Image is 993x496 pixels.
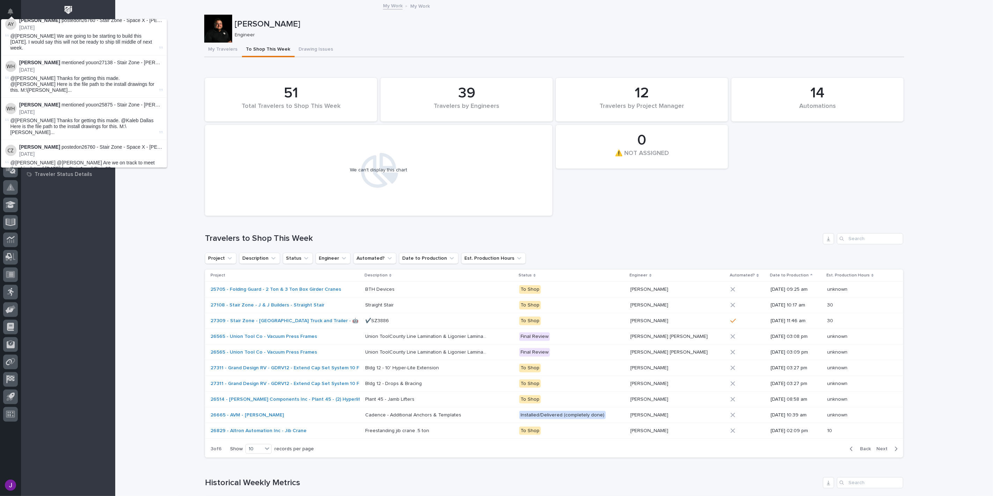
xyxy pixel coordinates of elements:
tr: 27311 - Grand Design RV - GDRV12 - Extend Cap Set System 10 Feet Bldg 12 - 10' Hyper-Lite Extensi... [205,360,903,376]
a: 26760 - Stair Zone - Space X - [PERSON_NAME] [82,144,190,150]
a: 26565 - Union Tool Co - Vacuum Press Frames [211,334,317,340]
p: [PERSON_NAME] [631,317,670,324]
p: [DATE] 03:27 pm [771,365,822,371]
img: Wynne Hochstetler [5,61,16,72]
p: My Work [410,2,430,9]
button: Automated? [353,253,396,264]
p: Automated? [730,272,755,279]
img: Adam Yutzy [5,18,16,30]
button: users-avatar [3,478,18,493]
tr: 26565 - Union Tool Co - Vacuum Press Frames Union ToolCounty Line Lamination & Ligonier Laminatio... [205,345,903,360]
div: Total Travelers to Shop This Week [217,103,365,117]
tr: 26565 - Union Tool Co - Vacuum Press Frames Union ToolCounty Line Lamination & Ligonier Laminatio... [205,329,903,345]
p: [PERSON_NAME] [PERSON_NAME] [631,348,709,355]
div: We can't display this chart [350,167,407,173]
p: unknown [827,348,849,355]
a: 27138 - Stair Zone - [PERSON_NAME] Construction & Remodeling - [GEOGRAPHIC_DATA] [99,60,300,65]
div: Travelers by Engineers [392,103,541,117]
input: Search [837,233,903,244]
p: unknown [827,395,849,402]
a: 27108 - Stair Zone - J & J Builders - Straight Stair [211,302,324,308]
div: Travelers by Project Manager [568,103,716,117]
span: @[PERSON_NAME] We are going to be starting to build this [DATE]. I would say this will not be rea... [10,33,152,51]
p: [DATE] 11:46 am [771,318,822,324]
div: To Shop [519,364,541,372]
p: [DATE] 10:39 am [771,412,822,418]
p: [PERSON_NAME] [631,285,670,293]
h1: Travelers to Shop This Week [205,234,820,244]
p: unknown [827,364,849,371]
div: 10 [246,445,263,453]
button: Project [205,253,236,264]
div: Final Review [519,332,550,341]
a: 26829 - Altron Automation Inc - Jib Crane [211,428,307,434]
p: mentioned you on : [19,102,163,108]
p: [PERSON_NAME] [PERSON_NAME] [631,332,709,340]
p: Union ToolCounty Line Lamination & Ligonier Lamination - Top Frame [365,348,489,355]
div: Installed/Delivered (completely done) [519,411,606,420]
p: mentioned you on : [19,60,163,66]
button: Est. Production Hours [461,253,526,264]
div: 0 [568,132,716,149]
p: Freestanding jib crane .5 ton [365,427,431,434]
tr: 27311 - Grand Design RV - GDRV12 - Extend Cap Set System 10 Feet Bldg 12 - Drops & BracingBldg 12... [205,376,903,392]
div: To Shop [519,285,541,294]
p: unknown [827,379,849,387]
img: Wynne Hochstetler [5,103,16,114]
tr: 26665 - AVM - [PERSON_NAME] Cadence - Additional Anchors & TemplatesCadence - Additional Anchors ... [205,407,903,423]
span: @[PERSON_NAME] @[PERSON_NAME] Are we on track to meet the ship date of [DATE] for Stair 1 and Sta... [10,160,155,171]
p: unknown [827,285,849,293]
a: Traveler Status Details [21,169,115,179]
p: Traveler Status Details [35,171,92,178]
h1: Historical Weekly Metrics [205,478,820,488]
button: Drawing Issues [295,43,338,57]
a: 26514 - [PERSON_NAME] Components Inc - Plant 45 - (2) Hyperlite ¼ ton bridge cranes; 24’ x 60’ [211,397,433,402]
p: [PERSON_NAME] [631,395,670,402]
strong: [PERSON_NAME] [19,144,60,150]
p: Status [518,272,532,279]
p: Straight Stair [365,301,395,308]
p: Est. Production Hours [826,272,870,279]
p: Project [211,272,225,279]
div: Automations [743,103,892,117]
div: To Shop [519,395,541,404]
a: 25875 - Stair Zone - [PERSON_NAME] Construction LLC - Straight Stairs - [GEOGRAPHIC_DATA] [99,102,314,108]
p: [DATE] 03:27 pm [771,381,822,387]
button: Engineer [316,253,351,264]
p: 30 [827,317,834,324]
button: My Travelers [204,43,242,57]
div: Notifications [9,8,18,20]
p: posted on : [19,17,163,23]
p: [DATE] [19,109,163,115]
a: 27311 - Grand Design RV - GDRV12 - Extend Cap Set System 10 Feet [211,381,368,387]
div: To Shop [519,317,541,325]
a: 27311 - Grand Design RV - GDRV12 - Extend Cap Set System 10 Feet [211,365,368,371]
p: Bldg 12 - 10' Hyper-Lite Extension [365,364,440,371]
button: Description [239,253,280,264]
a: 25705 - Folding Guard - 2 Ton & 3 Ton Box Girder Cranes [211,287,341,293]
p: Engineer [630,272,648,279]
tr: 25705 - Folding Guard - 2 Ton & 3 Ton Box Girder Cranes BTH DevicesBTH Devices To Shop[PERSON_NAM... [205,282,903,297]
p: records per page [274,446,314,452]
p: [PERSON_NAME] [631,411,670,418]
button: Next [874,446,903,452]
p: unknown [827,411,849,418]
p: [DATE] 10:17 am [771,302,822,308]
p: BTH Devices [365,285,396,293]
p: [DATE] 03:09 pm [771,349,822,355]
div: Final Review [519,348,550,357]
div: 14 [743,84,892,102]
p: Show [230,446,243,452]
p: unknown [827,332,849,340]
p: [PERSON_NAME] [631,427,670,434]
p: 30 [827,301,834,308]
strong: [PERSON_NAME] [19,17,60,23]
div: 39 [392,84,541,102]
p: 10 [827,427,833,434]
p: [DATE] [19,151,163,157]
input: Search [837,477,903,488]
p: Description [365,272,388,279]
p: 3 of 6 [205,441,227,458]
